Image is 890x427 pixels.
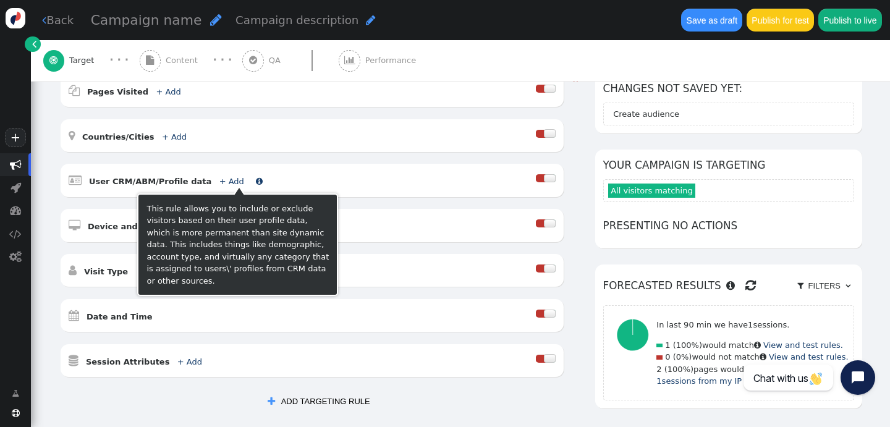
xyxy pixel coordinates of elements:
a:  Pages Visited + Add [69,87,200,96]
span: Filters [806,281,843,290]
span: (0%) [673,352,692,361]
span: Content [166,54,203,67]
span: 1 [656,376,661,386]
span:  [69,219,80,231]
span:  [32,38,36,50]
img: logo-icon.svg [6,8,26,28]
span:  [9,228,22,240]
span: (100%) [673,340,702,350]
span:  [268,397,275,406]
a: + Add [156,87,180,96]
span: (100%) [664,365,693,374]
span: 2 [656,365,661,374]
b: Session Attributes [86,357,170,366]
span:  [256,177,263,185]
span:  [344,56,355,65]
a:  Filters  [794,276,854,296]
span:  [11,182,21,193]
div: would match would not match pages would match. [656,311,848,395]
b: Pages Visited [87,87,148,96]
span:  [572,75,578,83]
span:  [10,159,22,171]
span:  [69,174,82,186]
span:  [760,353,766,361]
h6: Forecasted results [603,273,854,300]
a:  Countries/Cities + Add [69,132,206,142]
a:  QA [242,40,339,81]
a: + Add [162,132,187,142]
a:  User CRM/ABM/Profile data + Add  [69,177,263,186]
a:  [4,383,27,404]
h6: Presenting no actions [603,218,854,234]
a: Back [42,12,74,28]
a:  Performance [339,40,442,81]
a: + Add [219,177,244,186]
a: + [5,128,26,147]
p: In last 90 min we have sessions. [656,319,848,331]
span:  [10,205,22,216]
b: Countries/Cities [82,132,155,142]
div: This rule allows you to include or exclude visitors based on their user profile data, which is mo... [146,203,329,287]
span:  [797,282,803,290]
div: Create audience [613,108,679,120]
span:  [754,341,761,349]
span:  [726,281,735,290]
a:  Content · · · [140,40,243,81]
span:  [69,264,77,276]
a: View and test rules. [769,352,849,361]
span:  [210,13,222,27]
span:  [249,56,257,65]
button: Publish for test [747,9,814,31]
span:  [9,251,22,263]
span: 0 [665,352,670,361]
span:  [12,387,19,400]
span:  [12,409,20,417]
h6: Changes not saved yet: [603,81,854,96]
span: Campaign description [235,14,358,27]
span: Campaign name [91,12,202,28]
span:  [745,276,756,295]
a: View and test rules. [763,340,843,350]
a:  Date and Time [69,312,171,321]
span: QA [269,54,286,67]
span:  [845,282,850,290]
span: Performance [365,54,421,67]
button: Save as draft [681,9,742,31]
span: All visitors matching [608,184,695,198]
h6: Your campaign is targeting [603,158,854,173]
span:  [69,310,79,321]
b: Device and System [88,222,174,231]
span:  [42,14,46,26]
span:  [366,14,376,26]
b: Date and Time [87,312,153,321]
a:  Target · · · [43,40,140,81]
a:  Session Attributes + Add [69,357,221,366]
a:  [25,36,40,52]
a: + Add [177,357,202,366]
span:  [49,56,57,65]
span:  [69,355,78,366]
button: ADD TARGETING RULE [260,391,378,412]
span: 1 [665,340,670,350]
div: · · · [213,53,232,68]
button: Publish to live [818,9,882,31]
span:  [69,130,75,142]
span:  [146,56,154,65]
span:  [69,85,80,96]
span: 1 [748,320,753,329]
a:  Device and System [69,222,193,231]
b: User CRM/ABM/Profile data [89,177,211,186]
a: 1sessions from my IP address [656,376,776,386]
div: · · · [109,53,129,68]
b: Visit Type [84,267,128,276]
a:  Visit Type [69,267,146,276]
span: Target [69,54,99,67]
